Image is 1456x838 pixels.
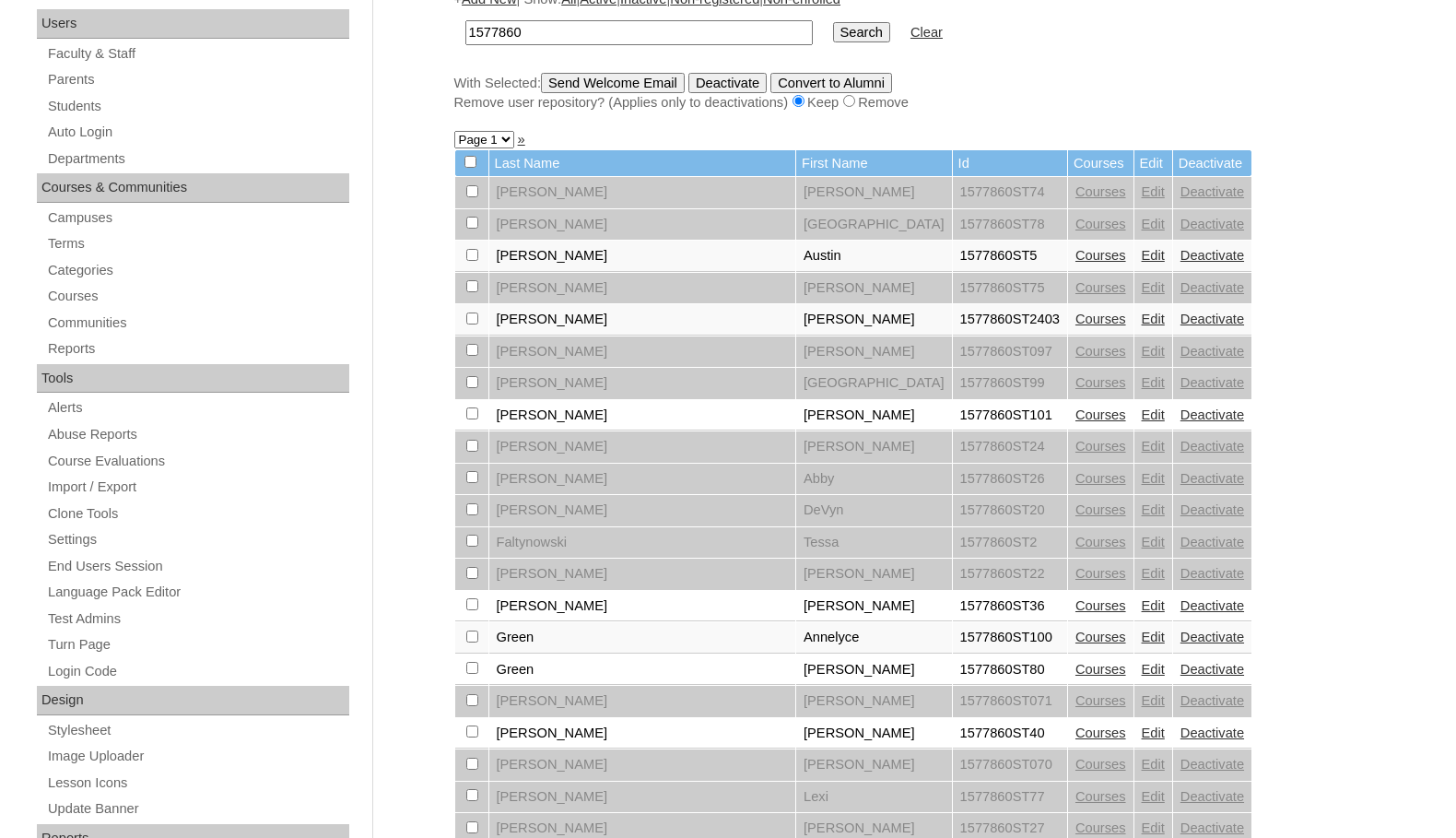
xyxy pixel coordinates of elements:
input: Search [833,22,890,42]
a: Deactivate [1180,598,1244,613]
a: Settings [46,528,349,551]
a: Courses [1075,217,1126,231]
a: Courses [1075,789,1126,804]
div: Remove user repository? (Applies only to deactivations) Keep Remove [454,93,1367,112]
a: Edit [1142,502,1165,517]
a: Edit [1142,820,1165,835]
a: Terms [46,232,349,255]
a: Deactivate [1180,789,1244,804]
td: Faltynowski [489,527,796,559]
td: 1577860ST80 [953,655,1067,686]
a: Courses [1075,693,1126,708]
a: Edit [1142,344,1165,359]
a: Deactivate [1180,280,1244,295]
td: 1577860ST22 [953,559,1067,590]
a: Courses [1075,184,1126,199]
td: [PERSON_NAME] [796,749,952,781]
td: Abby [796,464,952,495]
a: Turn Page [46,633,349,656]
a: Edit [1142,248,1165,263]
a: Courses [1075,407,1126,422]
a: Courses [1075,248,1126,263]
td: DeVyn [796,495,952,526]
td: [PERSON_NAME] [796,655,952,686]
td: [PERSON_NAME] [796,431,952,463]
a: Courses [1075,344,1126,359]
input: Search [465,20,813,45]
td: [PERSON_NAME] [489,336,796,368]
td: Deactivate [1173,150,1251,177]
a: Image Uploader [46,745,349,768]
a: Campuses [46,207,349,230]
td: [PERSON_NAME] [796,718,952,749]
a: Deactivate [1180,726,1244,740]
td: Courses [1068,150,1133,177]
a: Abuse Reports [46,423,349,446]
td: Lexi [796,782,952,813]
a: Deactivate [1180,248,1244,263]
a: Edit [1142,407,1165,422]
td: 1577860ST36 [953,591,1067,622]
td: [PERSON_NAME] [489,304,796,336]
a: Deactivate [1180,344,1244,359]
td: 1577860ST2 [953,527,1067,559]
div: Design [37,686,349,715]
td: 1577860ST100 [953,622,1067,654]
a: Courses [1075,726,1126,740]
input: Send Welcome Email [541,73,685,93]
a: Courses [1075,471,1126,486]
a: Edit [1142,280,1165,295]
td: 1577860ST24 [953,431,1067,463]
a: Edit [1142,726,1165,740]
a: Auto Login [46,121,349,144]
td: Austin [796,241,952,272]
td: [PERSON_NAME] [489,241,796,272]
a: Courses [1075,598,1126,613]
td: 1577860ST26 [953,464,1067,495]
a: Courses [1075,535,1126,549]
a: Alerts [46,396,349,419]
a: Update Banner [46,797,349,820]
td: 1577860ST5 [953,241,1067,272]
a: Deactivate [1180,662,1244,677]
td: [PERSON_NAME] [489,400,796,431]
td: [PERSON_NAME] [489,718,796,749]
td: [PERSON_NAME] [489,368,796,399]
td: 1577860ST2403 [953,304,1067,336]
td: Last Name [489,150,796,177]
div: With Selected: [454,73,1367,112]
a: Clear [910,25,943,40]
a: Deactivate [1180,820,1244,835]
a: Edit [1142,439,1165,454]
input: Convert to Alumni [770,73,892,93]
td: Edit [1134,150,1172,177]
a: Edit [1142,471,1165,486]
a: Deactivate [1180,757,1244,772]
td: [PERSON_NAME] [489,782,796,813]
a: Categories [46,259,349,282]
td: [PERSON_NAME] [796,686,952,717]
a: Clone Tools [46,502,349,525]
td: 1577860ST78 [953,209,1067,241]
a: Courses [1075,662,1126,677]
td: 1577860ST75 [953,273,1067,304]
td: 1577860ST20 [953,495,1067,526]
a: Edit [1142,375,1165,390]
a: Deactivate [1180,217,1244,231]
a: Lesson Icons [46,772,349,795]
a: Edit [1142,662,1165,677]
a: Login Code [46,660,349,683]
a: Deactivate [1180,566,1244,581]
a: Course Evaluations [46,450,349,473]
td: [PERSON_NAME] [796,591,952,622]
a: Deactivate [1180,502,1244,517]
td: [PERSON_NAME] [796,273,952,304]
a: Edit [1142,789,1165,804]
td: Tessa [796,527,952,559]
a: Stylesheet [46,719,349,742]
a: Students [46,95,349,118]
a: Courses [1075,820,1126,835]
div: Users [37,9,349,39]
a: Communities [46,312,349,335]
a: End Users Session [46,555,349,578]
